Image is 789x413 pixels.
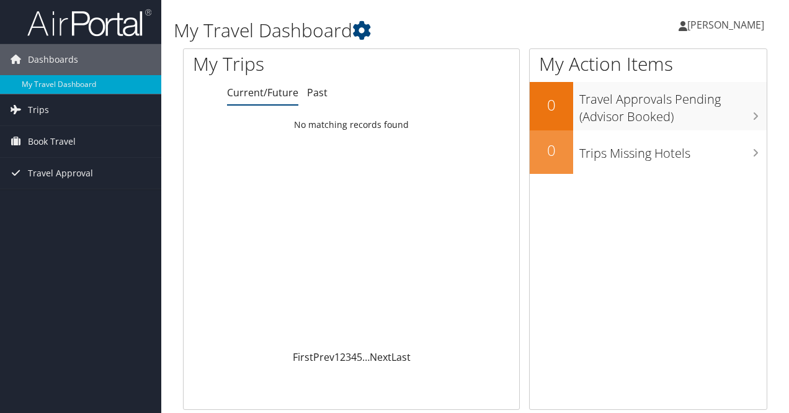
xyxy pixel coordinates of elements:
[28,94,49,125] span: Trips
[27,8,151,37] img: airportal-logo.png
[530,82,767,130] a: 0Travel Approvals Pending (Advisor Booked)
[530,51,767,77] h1: My Action Items
[313,350,334,364] a: Prev
[28,158,93,189] span: Travel Approval
[340,350,345,364] a: 2
[28,126,76,157] span: Book Travel
[530,94,573,116] h2: 0
[351,350,357,364] a: 4
[334,350,340,364] a: 1
[184,114,519,136] td: No matching records found
[579,84,767,125] h3: Travel Approvals Pending (Advisor Booked)
[307,86,328,99] a: Past
[687,18,764,32] span: [PERSON_NAME]
[357,350,362,364] a: 5
[370,350,391,364] a: Next
[28,44,78,75] span: Dashboards
[530,130,767,174] a: 0Trips Missing Hotels
[174,17,576,43] h1: My Travel Dashboard
[391,350,411,364] a: Last
[227,86,298,99] a: Current/Future
[679,6,777,43] a: [PERSON_NAME]
[293,350,313,364] a: First
[530,140,573,161] h2: 0
[345,350,351,364] a: 3
[193,51,370,77] h1: My Trips
[362,350,370,364] span: …
[579,138,767,162] h3: Trips Missing Hotels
